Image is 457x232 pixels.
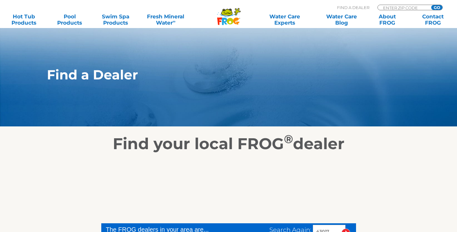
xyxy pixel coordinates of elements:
[256,13,313,26] a: Water CareExperts
[415,13,451,26] a: ContactFROG
[324,13,359,26] a: Water CareBlog
[98,13,133,26] a: Swim SpaProducts
[369,13,405,26] a: AboutFROG
[337,5,369,10] p: Find A Dealer
[382,5,424,10] input: Zip Code Form
[284,132,293,146] sup: ®
[52,13,87,26] a: PoolProducts
[144,13,188,26] a: Fresh MineralWater∞
[6,13,42,26] a: Hot TubProducts
[38,135,420,153] h2: Find your local FROG dealer
[431,5,442,10] input: GO
[173,19,176,24] sup: ∞
[47,67,382,82] h1: Find a Dealer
